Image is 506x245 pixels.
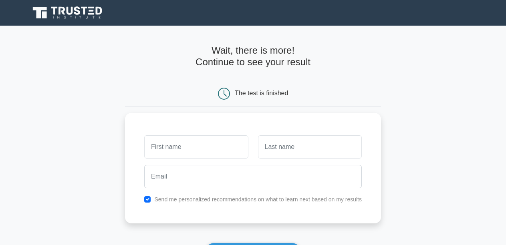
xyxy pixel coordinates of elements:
div: The test is finished [235,90,288,96]
input: Email [144,165,362,188]
input: First name [144,135,248,159]
input: Last name [258,135,362,159]
h4: Wait, there is more! Continue to see your result [125,45,381,68]
label: Send me personalized recommendations on what to learn next based on my results [154,196,362,203]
